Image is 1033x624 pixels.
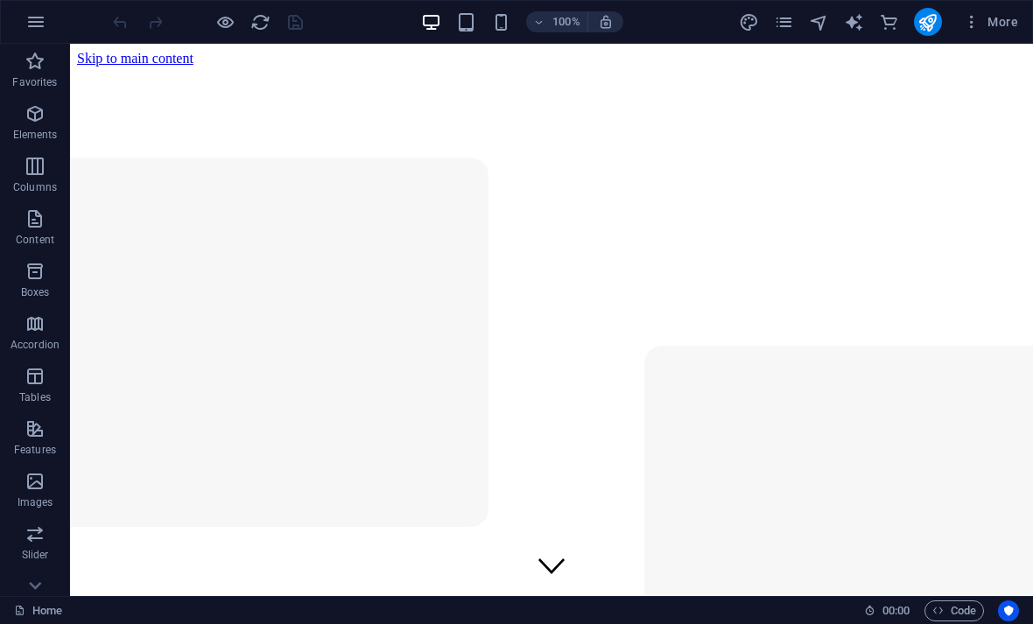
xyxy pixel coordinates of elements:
i: On resize automatically adjust zoom level to fit chosen device. [598,14,614,30]
p: Columns [13,180,57,194]
span: Code [932,600,976,621]
p: Content [16,233,54,247]
i: Commerce [879,12,899,32]
button: 100% [526,11,588,32]
i: Pages (Ctrl+Alt+S) [774,12,794,32]
button: publish [914,8,942,36]
p: Features [14,443,56,457]
button: Usercentrics [998,600,1019,621]
button: Code [924,600,984,621]
button: text_generator [844,11,865,32]
button: design [739,11,760,32]
p: Elements [13,128,58,142]
i: Design (Ctrl+Alt+Y) [739,12,759,32]
p: Slider [22,548,49,562]
i: AI Writer [844,12,864,32]
a: Click to cancel selection. Double-click to open Pages [14,600,62,621]
p: Boxes [21,285,50,299]
p: Accordion [11,338,60,352]
h6: 100% [552,11,580,32]
span: 00 00 [882,600,910,621]
i: Reload page [250,12,271,32]
button: pages [774,11,795,32]
p: Images [18,495,53,509]
button: reload [249,11,271,32]
button: Click here to leave preview mode and continue editing [214,11,235,32]
p: Tables [19,390,51,404]
button: commerce [879,11,900,32]
p: Favorites [12,75,57,89]
span: : [895,604,897,617]
i: Navigator [809,12,829,32]
i: Publish [917,12,938,32]
span: More [963,13,1018,31]
button: More [956,8,1025,36]
h6: Session time [864,600,910,621]
button: navigator [809,11,830,32]
a: Skip to main content [7,7,123,22]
